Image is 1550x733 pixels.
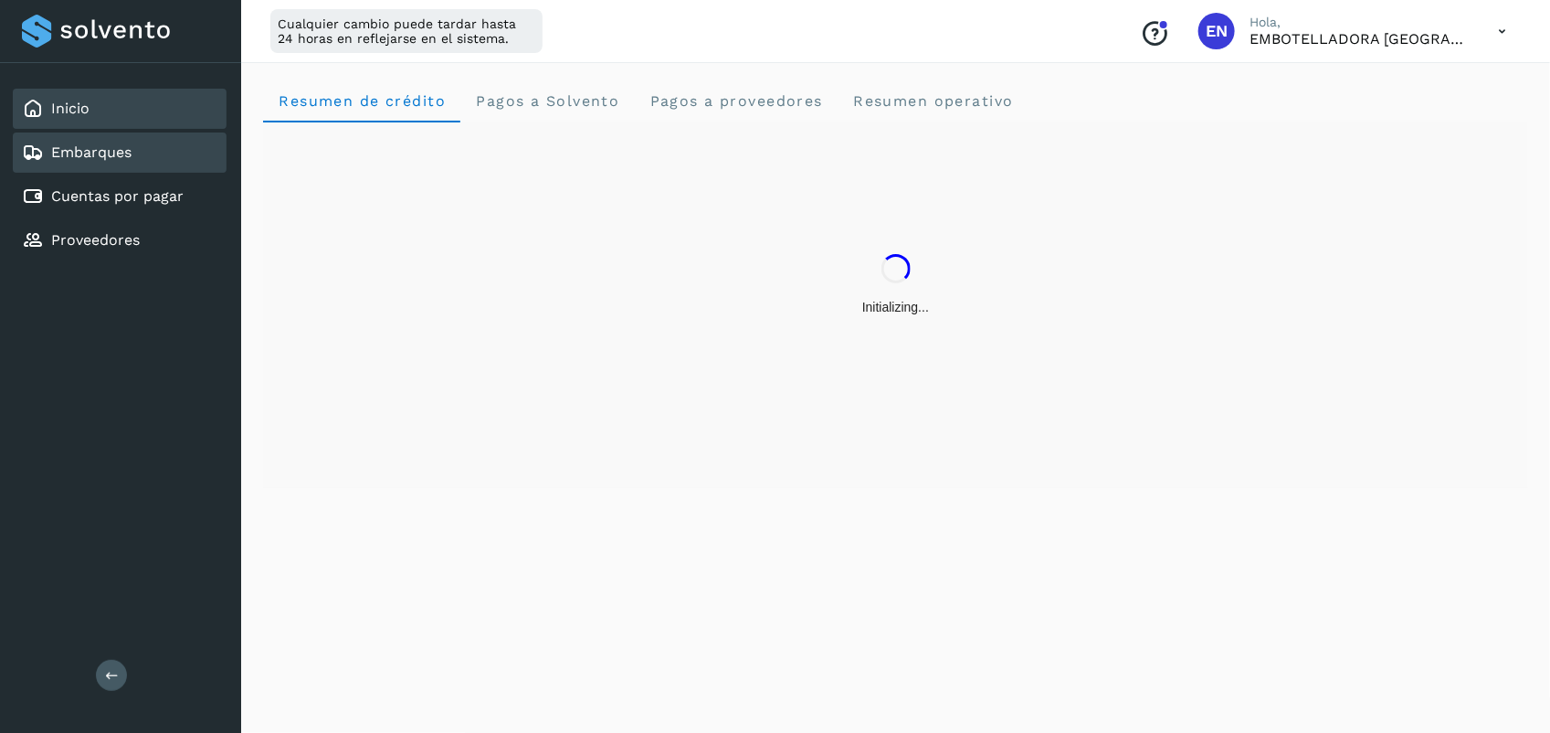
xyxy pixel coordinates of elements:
a: Proveedores [51,231,140,249]
span: Resumen de crédito [278,92,446,110]
div: Cualquier cambio puede tardar hasta 24 horas en reflejarse en el sistema. [270,9,543,53]
div: Proveedores [13,220,227,260]
p: Hola, [1249,15,1469,30]
div: Inicio [13,89,227,129]
p: EMBOTELLADORA NIAGARA DE MEXICO [1249,30,1469,48]
span: Pagos a Solvento [475,92,619,110]
span: Pagos a proveedores [648,92,823,110]
a: Embarques [51,143,132,161]
a: Cuentas por pagar [51,187,184,205]
div: Embarques [13,133,227,173]
a: Inicio [51,100,90,117]
div: Cuentas por pagar [13,176,227,217]
span: Resumen operativo [852,92,1014,110]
